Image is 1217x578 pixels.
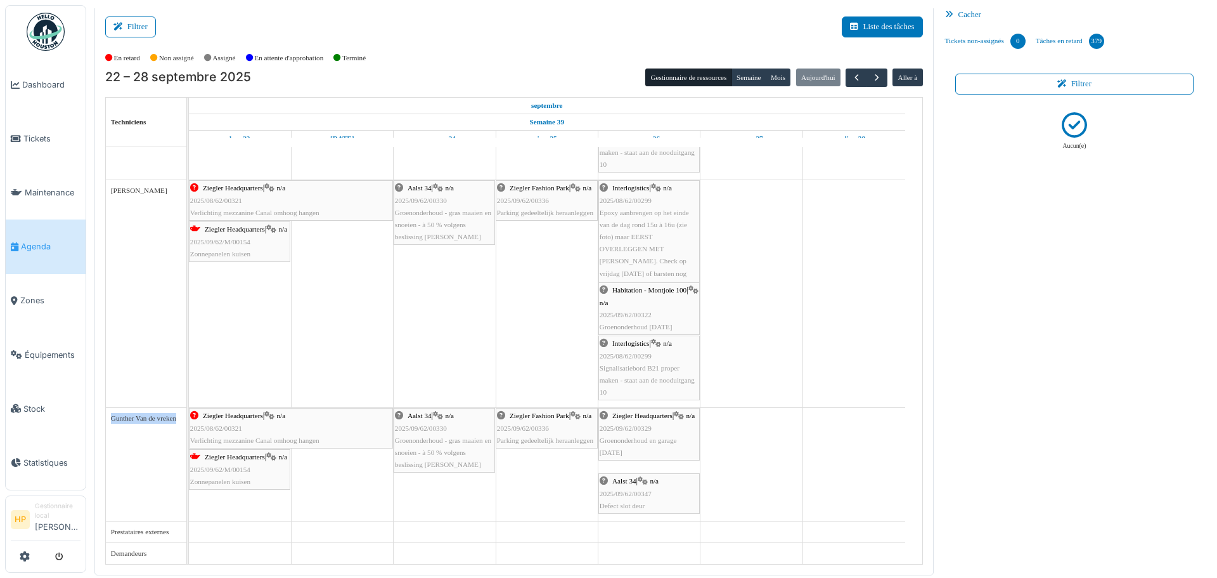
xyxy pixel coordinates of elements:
[510,412,569,419] span: Ziegler Fashion Park
[190,209,319,216] span: Verlichting mezzanine Canal omhoog hangen
[408,184,432,192] span: Aalst 34
[612,412,673,419] span: Ziegler Headquarters
[190,238,250,246] span: 2025/09/62/M/00154
[497,209,593,216] span: Parking gedeeltelijk heraanleggen
[277,184,286,192] span: n/a
[663,339,672,347] span: n/a
[955,74,1194,95] button: Filtrer
[737,131,766,147] a: 27 septembre 2025
[190,250,250,258] span: Zonnepanelen kuisen
[395,437,491,468] span: Groenonderhoud - gras maaien en snoeien - à 50 % volgens beslissing [PERSON_NAME]
[6,274,86,328] a: Zones
[190,478,250,485] span: Zonnepanelen kuisen
[892,69,922,86] button: Aller à
[11,510,30,529] li: HP
[1031,24,1109,58] a: Tâches en retard
[600,490,652,497] span: 2025/09/62/00347
[510,184,569,192] span: Ziegler Fashion Park
[22,79,80,91] span: Dashboard
[111,118,146,126] span: Techniciens
[11,501,80,541] a: HP Gestionnaire local[PERSON_NAME]
[190,424,242,432] span: 2025/08/62/00321
[190,223,289,260] div: |
[23,457,80,469] span: Statistiques
[277,412,286,419] span: n/a
[612,184,649,192] span: Interlogistics
[583,184,592,192] span: n/a
[395,209,491,240] span: Groenonderhoud - gras maaien en snoeien - à 50 % volgens beslissing [PERSON_NAME]
[279,453,288,461] span: n/a
[21,240,80,253] span: Agenda
[254,53,323,63] label: En attente d'approbation
[190,410,392,447] div: |
[190,197,242,204] span: 2025/08/62/00321
[25,187,80,199] span: Maintenance
[635,131,663,147] a: 26 septembre 2025
[866,69,887,87] button: Suivant
[395,410,494,471] div: |
[842,16,923,37] button: Liste des tâches
[445,412,454,419] span: n/a
[111,548,181,559] div: Demandeurs
[279,225,288,233] span: n/a
[650,477,659,485] span: n/a
[327,131,357,147] a: 23 septembre 2025
[395,197,447,204] span: 2025/09/62/00330
[940,24,1031,58] a: Tickets non-assignés
[612,339,649,347] span: Interlogistics
[205,225,265,233] span: Ziegler Headquarters
[6,112,86,166] a: Tickets
[846,69,866,87] button: Précédent
[600,182,699,292] div: |
[6,328,86,382] a: Équipements
[497,424,549,432] span: 2025/09/62/00336
[430,131,459,147] a: 24 septembre 2025
[497,437,593,444] span: Parking gedeeltelijk heraanleggen
[612,477,636,485] span: Aalst 34
[534,131,560,147] a: 25 septembre 2025
[111,413,181,424] div: Gunther Van de vreken
[23,133,80,145] span: Tickets
[600,352,652,360] span: 2025/08/62/00299
[600,311,652,319] span: 2025/09/62/00322
[497,197,549,204] span: 2025/09/62/00336
[105,70,251,85] h2: 22 – 28 septembre 2025
[527,114,567,130] a: Semaine 39
[663,184,672,192] span: n/a
[35,501,80,521] div: Gestionnaire local
[600,209,689,289] span: Epoxy aanbrengen op het einde van de dag rond 15u à 16u (zie foto) maar EERST OVERLEGGEN MET [PER...
[203,412,263,419] span: Ziegler Headquarters
[6,382,86,436] a: Stock
[6,220,86,273] a: Agenda
[190,451,289,488] div: |
[159,53,194,63] label: Non assigné
[600,284,699,333] div: |
[731,69,766,86] button: Semaine
[6,58,86,112] a: Dashboard
[583,412,592,419] span: n/a
[600,136,695,168] span: Signalisatiebord B21 proper maken - staat aan de nooduitgang 10
[6,436,86,490] a: Statistiques
[600,364,695,396] span: Signalisatiebord B21 proper maken - staat aan de nooduitgang 10
[6,166,86,220] a: Maintenance
[408,412,432,419] span: Aalst 34
[203,184,263,192] span: Ziegler Headquarters
[600,338,699,398] div: |
[395,424,447,432] span: 2025/09/62/00330
[528,98,566,114] a: 22 septembre 2025
[105,16,156,37] button: Filtrer
[686,412,695,419] span: n/a
[612,286,686,294] span: Habitation - Montjoie 100
[445,184,454,192] span: n/a
[35,501,80,538] li: [PERSON_NAME]
[190,466,250,473] span: 2025/09/62/M/00154
[600,299,608,306] span: n/a
[190,437,319,444] span: Verlichting mezzanine Canal omhoog hangen
[226,131,253,147] a: 22 septembre 2025
[600,410,699,459] div: |
[645,69,731,86] button: Gestionnaire de ressources
[1062,141,1086,151] p: Aucun(e)
[190,182,392,219] div: |
[25,349,80,361] span: Équipements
